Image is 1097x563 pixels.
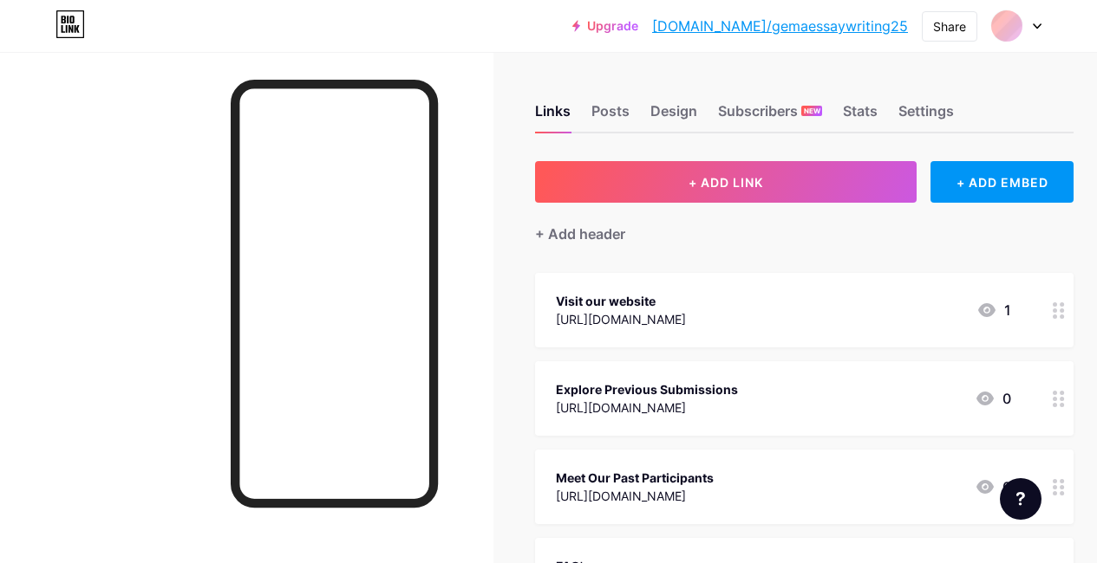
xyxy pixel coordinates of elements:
div: [URL][DOMAIN_NAME] [556,487,714,505]
div: 0 [975,388,1011,409]
div: Meet Our Past Participants [556,469,714,487]
div: 0 [975,476,1011,497]
span: + ADD LINK [689,175,763,190]
a: Upgrade [572,19,638,33]
a: [DOMAIN_NAME]/gemaessaywriting25 [652,16,908,36]
div: 1 [976,300,1011,320]
div: Visit our website [556,292,686,310]
div: + ADD EMBED [930,161,1074,203]
div: Settings [898,100,954,132]
div: [URL][DOMAIN_NAME] [556,310,686,328]
button: + ADD LINK [535,161,917,203]
div: Share [933,17,966,36]
div: Subscribers [718,100,822,132]
div: Design [650,100,697,132]
div: Stats [843,100,878,132]
span: NEW [804,106,820,116]
div: Explore Previous Submissions [556,380,738,398]
div: Posts [591,100,630,132]
div: [URL][DOMAIN_NAME] [556,398,738,417]
div: + Add header [535,223,625,244]
div: Links [535,100,571,132]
